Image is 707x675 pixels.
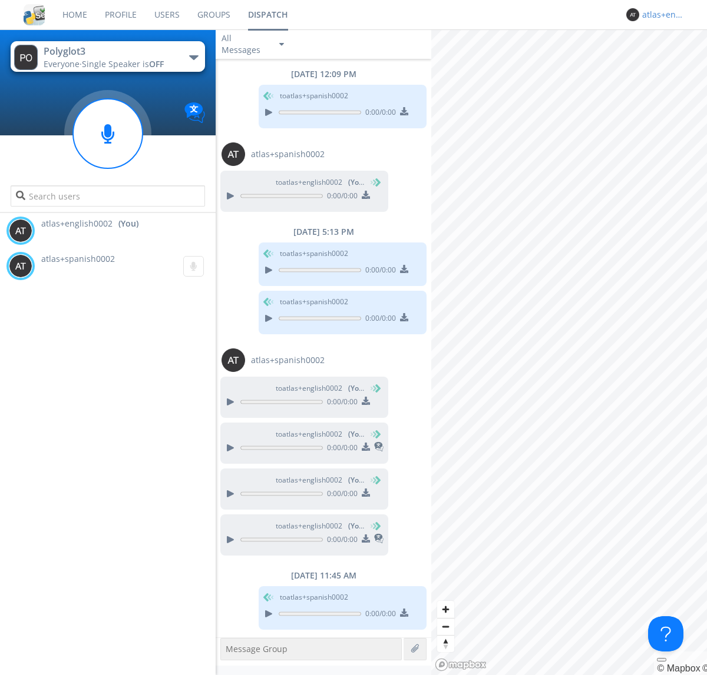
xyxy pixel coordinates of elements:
img: download media button [362,443,370,451]
span: (You) [348,475,366,485]
img: download media button [362,488,370,497]
img: 373638.png [222,142,245,166]
button: Zoom in [437,601,454,618]
img: translated-message [374,442,384,451]
img: download media button [400,609,408,617]
a: Mapbox [657,663,700,673]
span: (You) [348,177,366,187]
div: [DATE] 5:13 PM [216,226,431,238]
span: atlas+spanish0002 [251,148,325,160]
span: 0:00 / 0:00 [361,107,396,120]
span: atlas+spanish0002 [41,253,115,264]
span: Reset bearing to north [437,636,454,652]
span: to atlas+english0002 [276,475,364,486]
div: atlas+english0002 [642,9,686,21]
img: 373638.png [626,8,639,21]
iframe: Toggle Customer Support [648,616,683,651]
img: 373638.png [9,254,32,278]
span: OFF [149,58,164,69]
span: to atlas+english0002 [276,383,364,394]
span: 0:00 / 0:00 [323,397,358,410]
div: All Messages [222,32,269,56]
a: Mapbox logo [435,658,487,671]
img: download media button [400,265,408,273]
div: [DATE] 12:09 PM [216,68,431,80]
span: to atlas+spanish0002 [280,592,348,603]
input: Search users [11,185,204,207]
div: (You) [118,218,138,230]
span: (You) [348,383,366,393]
img: Translation enabled [184,102,205,123]
span: to atlas+spanish0002 [280,297,348,307]
img: 373638.png [222,348,245,372]
span: 0:00 / 0:00 [323,488,358,501]
span: 0:00 / 0:00 [361,609,396,621]
div: Polyglot3 [44,45,176,58]
span: atlas+spanish0002 [251,354,325,366]
span: to atlas+spanish0002 [280,91,348,101]
img: translated-message [374,534,384,543]
button: Zoom out [437,618,454,635]
img: download media button [362,534,370,543]
img: caret-down-sm.svg [279,43,284,46]
span: Zoom out [437,619,454,635]
span: This is a translated message [374,440,384,455]
span: to atlas+english0002 [276,177,364,188]
img: cddb5a64eb264b2086981ab96f4c1ba7 [24,4,45,25]
div: Everyone · [44,58,176,70]
span: (You) [348,521,366,531]
div: [DATE] 11:45 AM [216,570,431,581]
img: 373638.png [14,45,38,70]
span: This is a translated message [374,532,384,547]
span: 0:00 / 0:00 [361,265,396,278]
span: to atlas+english0002 [276,521,364,531]
span: 0:00 / 0:00 [323,191,358,204]
span: 0:00 / 0:00 [323,534,358,547]
span: Single Speaker is [82,58,164,69]
span: 0:00 / 0:00 [323,443,358,455]
span: atlas+english0002 [41,218,113,230]
span: (You) [348,429,366,439]
button: Toggle attribution [657,658,666,661]
img: download media button [400,107,408,115]
span: to atlas+spanish0002 [280,248,348,259]
img: download media button [362,397,370,405]
span: to atlas+english0002 [276,429,364,440]
button: Reset bearing to north [437,635,454,652]
img: download media button [400,313,408,321]
img: 373638.png [9,219,32,242]
img: download media button [362,191,370,199]
span: 0:00 / 0:00 [361,313,396,326]
button: Polyglot3Everyone·Single Speaker isOFF [11,41,204,72]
